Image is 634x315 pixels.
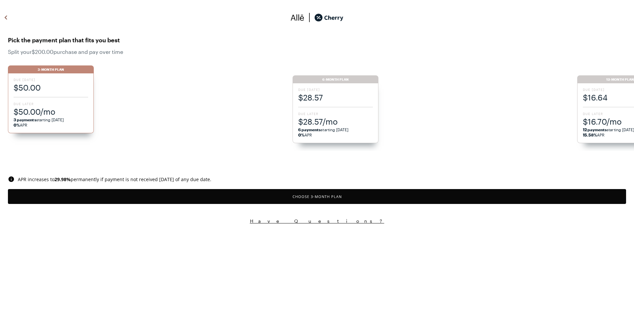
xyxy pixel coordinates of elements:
[8,176,15,182] img: svg%3e
[8,35,626,45] span: Pick the payment plan that fits you best
[8,65,94,73] div: 3-Month Plan
[583,133,605,137] span: APR
[298,92,373,103] span: $28.57
[304,13,314,22] img: svg%3e
[298,111,373,116] span: Due Later
[54,176,71,182] b: 29.98 %
[8,49,626,55] span: Split your $200.00 purchase and pay over time
[298,127,321,132] strong: 6 payments
[583,127,607,132] strong: 12 payments
[14,123,27,127] span: APR
[2,13,10,22] img: svg%3e
[298,133,312,137] span: APR
[14,101,88,106] span: Due Later
[293,75,378,83] div: 6-Month Plan
[298,116,373,127] span: $28.57/mo
[14,77,88,82] span: Due [DATE]
[314,13,343,22] img: cherry_black_logo-DrOE_MJI.svg
[14,117,64,122] span: starting [DATE]
[14,123,20,127] strong: 0%
[291,13,304,22] img: svg%3e
[14,106,88,117] span: $50.00/mo
[583,133,597,137] strong: 15.58%
[8,189,626,204] button: Choose 3-Month Plan
[298,133,304,137] strong: 0%
[14,82,88,93] span: $50.00
[298,127,349,132] span: starting [DATE]
[298,87,373,92] span: Due [DATE]
[18,176,211,182] span: APR increases to permanently if payment is not received [DATE] of any due date.
[14,117,36,122] strong: 3 payments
